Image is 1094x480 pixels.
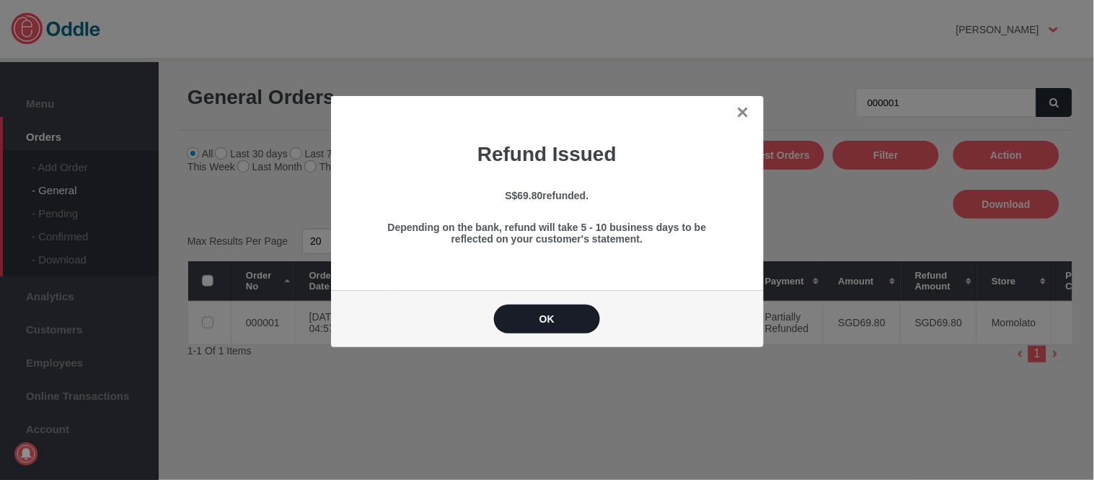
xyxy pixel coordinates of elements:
[381,222,713,245] p: Depending on the bank, refund will take 5 - 10 business days to be reflected on your customer's s...
[381,190,713,201] p: refunded.
[736,104,749,122] a: ✕
[506,190,518,201] span: S$
[494,305,600,333] button: OK
[353,143,742,166] h1: Refund Issued
[518,190,543,201] span: 69.80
